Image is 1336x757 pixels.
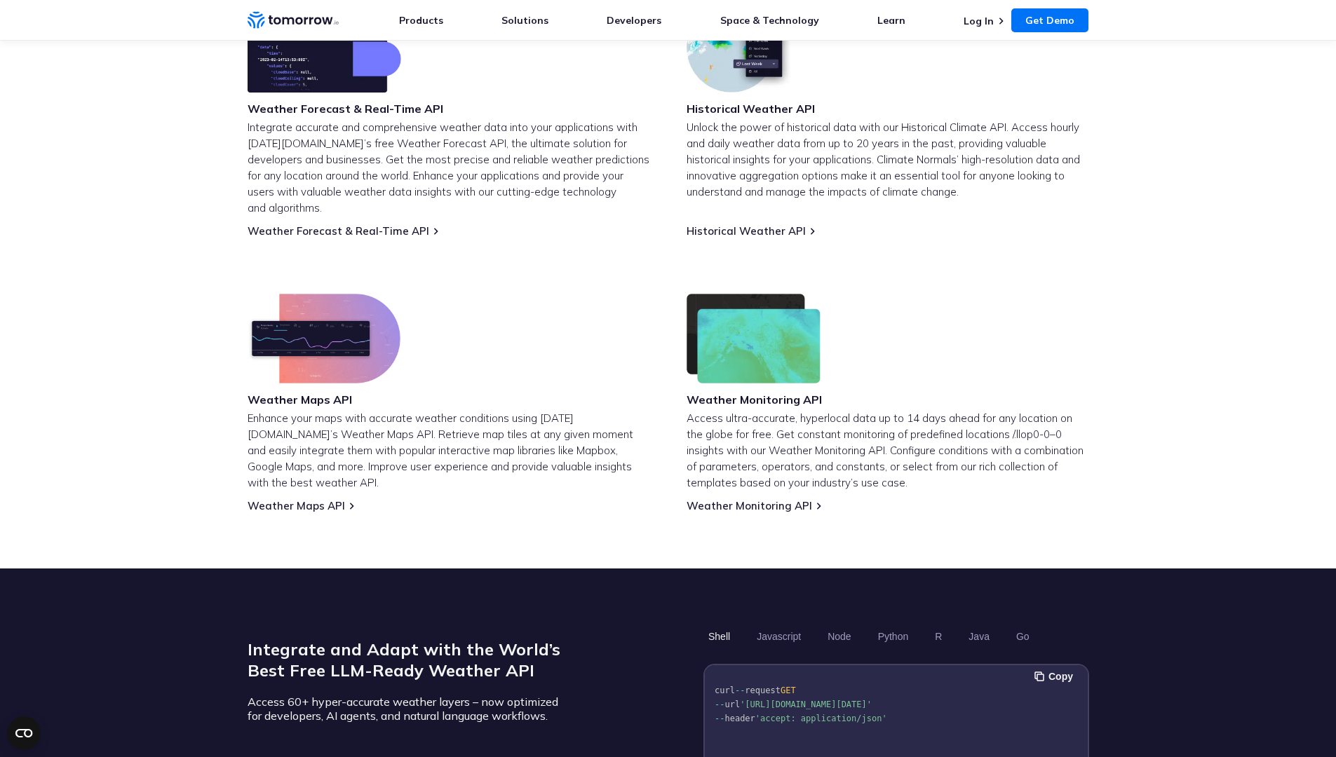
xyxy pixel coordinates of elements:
span: -- [715,700,724,709]
button: Copy [1034,669,1077,684]
button: Shell [703,625,735,648]
a: Weather Monitoring API [687,499,812,512]
span: '[URL][DOMAIN_NAME][DATE]' [740,700,872,709]
a: Weather Maps API [248,499,345,512]
span: url [724,700,740,709]
span: curl [715,686,735,695]
a: Learn [877,14,905,27]
p: Access ultra-accurate, hyperlocal data up to 14 days ahead for any location on the globe for free... [687,410,1089,491]
span: 'accept: application/json' [755,714,886,723]
h3: Historical Weather API [687,101,815,116]
h3: Weather Monitoring API [687,392,822,407]
button: Javascript [752,625,806,648]
p: Enhance your maps with accurate weather conditions using [DATE][DOMAIN_NAME]’s Weather Maps API. ... [248,410,650,491]
button: R [930,625,947,648]
h3: Weather Forecast & Real-Time API [248,101,443,116]
span: GET [780,686,795,695]
a: Weather Forecast & Real-Time API [248,224,429,238]
button: Go [1011,625,1034,648]
span: request [745,686,781,695]
a: Home link [248,10,339,31]
a: Log In [964,15,994,27]
a: Products [399,14,443,27]
a: Developers [607,14,661,27]
span: -- [734,686,744,695]
span: header [724,714,755,723]
button: Java [964,625,994,648]
p: Integrate accurate and comprehensive weather data into your applications with [DATE][DOMAIN_NAME]... [248,119,650,216]
h3: Weather Maps API [248,392,400,407]
a: Space & Technology [720,14,819,27]
span: -- [715,714,724,723]
button: Node [823,625,856,648]
button: Python [872,625,913,648]
button: Open CMP widget [7,716,41,750]
a: Solutions [501,14,548,27]
a: Get Demo [1011,8,1088,32]
p: Unlock the power of historical data with our Historical Climate API. Access hourly and daily weat... [687,119,1089,200]
p: Access 60+ hyper-accurate weather layers – now optimized for developers, AI agents, and natural l... [248,695,570,723]
a: Historical Weather API [687,224,806,238]
h2: Integrate and Adapt with the World’s Best Free LLM-Ready Weather API [248,639,570,681]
